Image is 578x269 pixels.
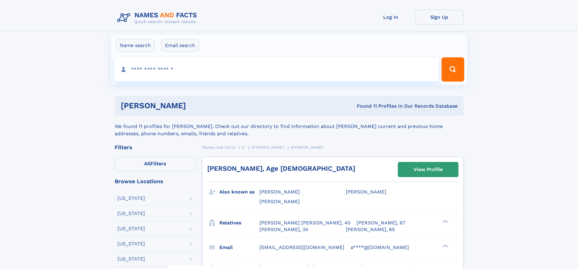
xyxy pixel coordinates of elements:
[116,39,155,52] label: Name search
[398,162,458,177] a: View Profile
[346,189,386,195] span: [PERSON_NAME]
[242,145,245,150] span: S
[115,10,202,26] img: Logo Names and Facts
[117,196,145,201] div: [US_STATE]
[252,145,284,150] span: [PERSON_NAME]
[259,199,300,204] span: [PERSON_NAME]
[117,257,145,261] div: [US_STATE]
[259,220,350,226] a: [PERSON_NAME] [PERSON_NAME], 40
[367,10,415,25] a: Log In
[357,220,405,226] a: [PERSON_NAME], 67
[219,242,259,253] h3: Email
[219,187,259,197] h3: Also known as
[252,143,284,151] a: [PERSON_NAME]
[259,244,344,250] span: [EMAIL_ADDRESS][DOMAIN_NAME]
[441,57,464,82] button: Search Button
[259,189,300,195] span: [PERSON_NAME]
[219,218,259,228] h3: Relatives
[441,219,448,223] div: ❯
[242,143,245,151] a: S
[115,157,196,171] label: Filters
[161,39,199,52] label: Email search
[291,145,323,150] span: [PERSON_NAME]
[117,226,145,231] div: [US_STATE]
[114,57,439,82] input: search input
[259,226,308,233] a: [PERSON_NAME], 34
[121,102,272,109] h1: [PERSON_NAME]
[117,241,145,246] div: [US_STATE]
[346,226,395,233] a: [PERSON_NAME], 65
[115,145,196,150] div: Filters
[115,116,464,137] div: We found 11 profiles for [PERSON_NAME]. Check out our directory to find information about [PERSON...
[414,163,443,177] div: View Profile
[441,244,448,248] div: ❯
[271,103,458,109] div: Found 11 Profiles In Our Records Database
[115,179,196,184] div: Browse Locations
[415,10,464,25] a: Sign Up
[144,161,150,166] span: All
[207,165,355,172] a: [PERSON_NAME], Age [DEMOGRAPHIC_DATA]
[117,211,145,216] div: [US_STATE]
[202,143,235,151] a: Names and Facts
